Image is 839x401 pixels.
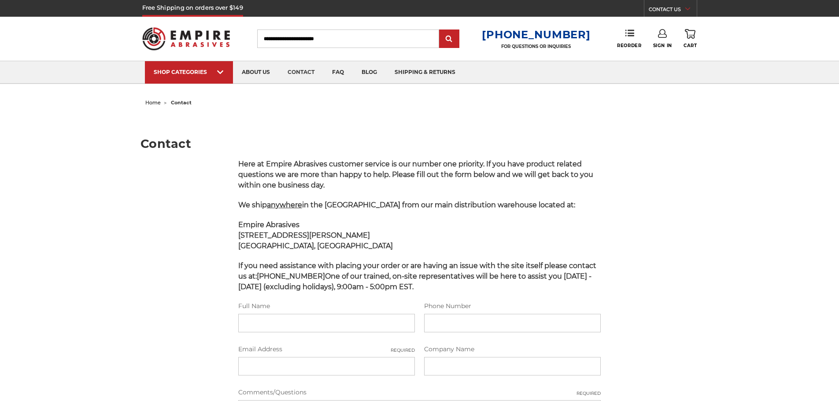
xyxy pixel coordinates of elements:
label: Email Address [238,345,415,354]
span: If you need assistance with placing your order or are having an issue with the site itself please... [238,261,596,291]
a: Reorder [617,29,641,48]
span: Cart [684,43,697,48]
a: faq [323,61,353,84]
small: Required [391,347,415,353]
span: Here at Empire Abrasives customer service is our number one priority. If you have product related... [238,160,593,189]
a: [PHONE_NUMBER] [482,28,590,41]
a: shipping & returns [386,61,464,84]
input: Submit [440,30,458,48]
h1: Contact [140,138,699,150]
a: Cart [684,29,697,48]
span: anywhere [267,201,302,209]
small: Required [577,390,601,397]
a: about us [233,61,279,84]
span: Empire Abrasives [238,221,299,229]
div: SHOP CATEGORIES [154,69,224,75]
span: contact [171,99,192,106]
a: CONTACT US [649,4,697,17]
img: Empire Abrasives [142,22,230,56]
a: home [145,99,161,106]
span: We ship in the [GEOGRAPHIC_DATA] from our main distribution warehouse located at: [238,201,575,209]
label: Company Name [424,345,601,354]
a: blog [353,61,386,84]
strong: [PHONE_NUMBER] [257,272,325,280]
label: Phone Number [424,302,601,311]
span: Reorder [617,43,641,48]
p: FOR QUESTIONS OR INQUIRIES [482,44,590,49]
a: contact [279,61,323,84]
strong: [STREET_ADDRESS][PERSON_NAME] [GEOGRAPHIC_DATA], [GEOGRAPHIC_DATA] [238,231,393,250]
label: Full Name [238,302,415,311]
label: Comments/Questions [238,388,601,397]
span: Sign In [653,43,672,48]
